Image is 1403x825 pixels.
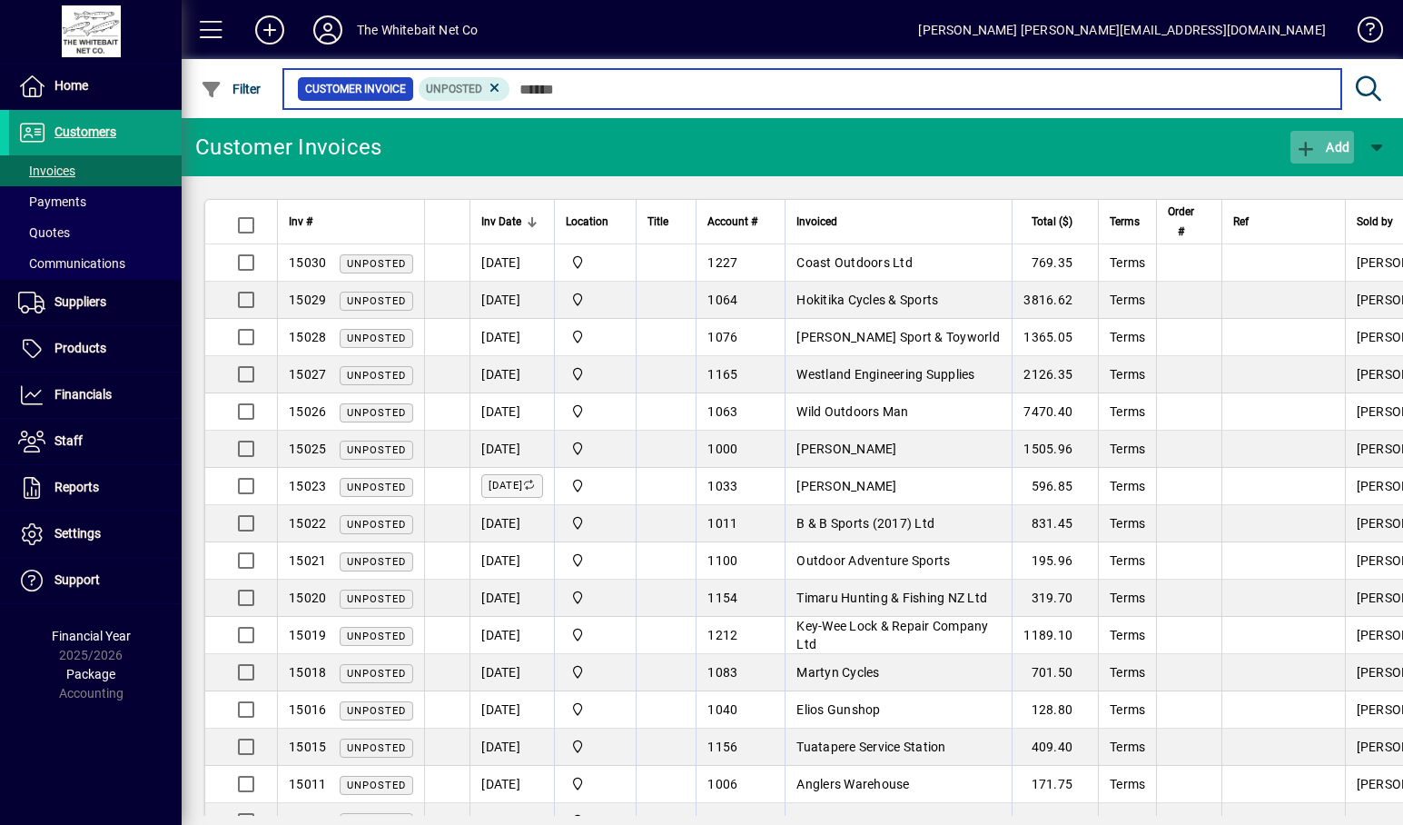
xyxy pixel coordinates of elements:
span: Home [54,78,88,93]
span: Financials [54,387,112,402]
span: Unposted [347,482,406,493]
div: Order # [1168,202,1210,242]
span: Outdoor Adventure Sports [796,553,950,568]
span: Terms [1110,777,1145,791]
span: Quotes [18,225,70,240]
span: Tuatapere Service Station [796,740,945,754]
span: 1011 [707,516,737,531]
span: Products [54,341,106,355]
span: Rangiora [566,439,625,459]
button: Add [1290,131,1354,164]
a: Financials [9,373,182,418]
span: Communications [18,256,125,271]
span: 15026 [289,404,326,419]
span: Reports [54,480,99,494]
span: Sold by [1357,212,1393,232]
span: Terms [1110,367,1145,382]
span: Terms [1110,330,1145,344]
span: 1040 [707,702,737,717]
span: Financial Year [52,629,131,643]
span: Terms [1110,516,1145,531]
a: Home [9,64,182,109]
div: Ref [1233,212,1333,232]
td: [DATE] [469,282,554,319]
span: 1165 [707,367,737,382]
span: Invoices [18,164,75,178]
a: Knowledge Base [1344,4,1380,63]
span: Terms [1110,479,1145,493]
td: [DATE] [469,617,554,654]
span: Staff [54,433,83,448]
span: Total ($) [1032,212,1072,232]
span: Location [566,212,608,232]
td: [DATE] [469,244,554,282]
span: Unposted [347,333,406,344]
span: Unposted [347,593,406,605]
span: 1154 [707,591,737,605]
span: 15030 [289,255,326,270]
td: 1189.10 [1012,617,1098,654]
td: 128.80 [1012,691,1098,729]
td: 319.70 [1012,580,1098,617]
span: Rangiora [566,700,625,720]
button: Profile [299,14,357,46]
span: Rangiora [566,364,625,384]
span: Customer Invoice [305,80,406,98]
span: Inv # [289,212,312,232]
span: Rangiora [566,476,625,496]
a: Products [9,326,182,372]
span: Rangiora [566,662,625,682]
span: Timaru Hunting & Fishing NZ Ltd [796,591,987,605]
a: Suppliers [9,280,182,325]
div: Inv # [289,212,413,232]
span: 1227 [707,255,737,270]
td: [DATE] [469,729,554,766]
td: [DATE] [469,431,554,468]
td: 701.50 [1012,654,1098,691]
label: [DATE] [481,474,543,498]
td: [DATE] [469,580,554,617]
td: 769.35 [1012,244,1098,282]
span: Terms [1110,212,1140,232]
span: 15020 [289,591,326,605]
a: Settings [9,512,182,557]
span: 15019 [289,628,326,642]
span: Unposted [426,83,482,95]
td: 195.96 [1012,542,1098,580]
span: Terms [1110,591,1145,605]
span: Rangiora [566,588,625,608]
span: Terms [1110,293,1145,307]
div: [PERSON_NAME] [PERSON_NAME][EMAIL_ADDRESS][DOMAIN_NAME] [918,15,1326,45]
span: Terms [1110,628,1145,642]
td: [DATE] [469,542,554,580]
span: Hokitika Cycles & Sports [796,293,938,307]
a: Payments [9,186,182,217]
span: Terms [1110,553,1145,568]
span: 1006 [707,777,737,791]
td: 1365.05 [1012,319,1098,356]
div: Location [566,212,625,232]
td: [DATE] [469,505,554,542]
td: 1505.96 [1012,431,1098,468]
span: Payments [18,194,86,209]
td: 2126.35 [1012,356,1098,393]
span: 1212 [707,628,737,642]
td: 409.40 [1012,729,1098,766]
span: Inv Date [481,212,521,232]
span: Anglers Warehouse [796,777,909,791]
span: Ref [1233,212,1249,232]
span: Settings [54,526,101,541]
span: Unposted [347,742,406,754]
span: 15015 [289,740,326,754]
span: Terms [1110,665,1145,680]
span: 15022 [289,516,326,531]
span: Add [1295,140,1349,154]
span: 15025 [289,442,326,456]
span: 1033 [707,479,737,493]
span: [PERSON_NAME] [796,442,896,456]
span: [PERSON_NAME] [796,479,896,493]
span: Account # [707,212,757,232]
span: 15029 [289,293,326,307]
span: 1083 [707,665,737,680]
span: 1064 [707,293,737,307]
